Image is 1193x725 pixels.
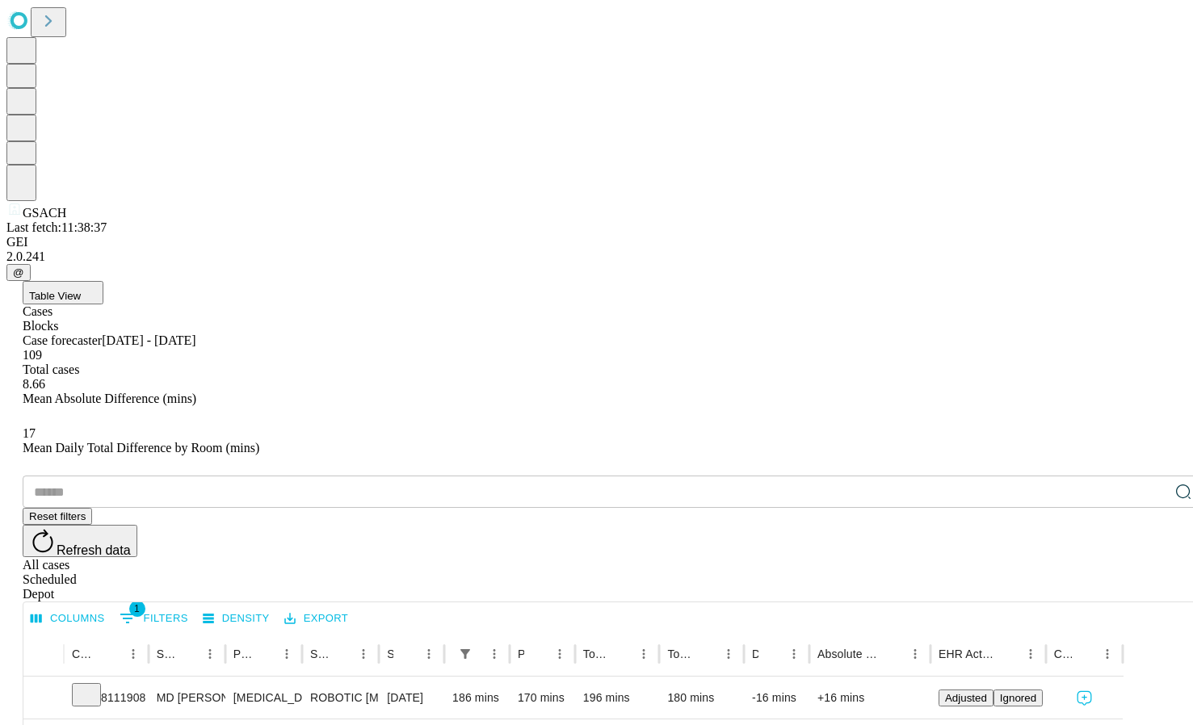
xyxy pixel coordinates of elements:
div: Total Predicted Duration [667,647,693,660]
div: GEI [6,235,1187,249]
div: Difference [752,647,758,660]
button: Menu [632,643,655,665]
button: Sort [997,643,1019,665]
button: Sort [253,643,275,665]
div: 8111908 [72,677,141,719]
span: [DATE] - [DATE] [102,333,195,347]
button: @ [6,264,31,281]
span: 17 [23,426,36,440]
span: Mean Absolute Difference (mins) [23,392,196,405]
span: Table View [29,290,81,302]
div: 170 mins [518,677,567,719]
button: Sort [478,643,501,665]
button: Menu [352,643,375,665]
button: Menu [1096,643,1119,665]
span: GSACH [23,206,66,220]
span: Case forecaster [23,333,102,347]
button: Sort [760,643,783,665]
button: Sort [176,643,199,665]
button: Sort [695,643,717,665]
div: Total Scheduled Duration [583,647,609,660]
span: Mean Daily Total Difference by Room (mins) [23,441,259,455]
button: Reset filters [23,508,92,525]
button: Sort [610,643,632,665]
div: Case Epic Id [72,647,98,660]
button: Menu [418,643,440,665]
button: Show filters [454,643,477,665]
span: Adjusted [945,692,987,704]
div: [MEDICAL_DATA] [233,677,294,719]
div: 180 mins [667,677,736,719]
div: Surgeon Name [157,647,174,660]
div: 186 mins [452,677,502,719]
button: Menu [717,643,740,665]
button: Menu [122,643,145,665]
button: Menu [483,643,506,665]
span: Last fetch: 11:38:37 [6,220,107,234]
button: Menu [1019,643,1042,665]
span: 1 [129,601,145,617]
button: Sort [395,643,418,665]
button: Sort [881,643,904,665]
span: @ [13,266,24,279]
div: 1 active filter [454,643,477,665]
button: Menu [275,643,298,665]
button: Select columns [27,606,109,631]
span: Refresh data [57,543,131,557]
button: Adjusted [939,689,993,706]
div: Surgery Date [387,647,393,660]
span: 8.66 [23,377,45,391]
div: 196 mins [583,677,652,719]
button: Menu [199,643,221,665]
div: Comments [1054,647,1072,660]
button: Show filters [116,606,192,631]
button: Sort [1073,643,1096,665]
span: 109 [23,348,42,362]
div: Surgery Name [310,647,328,660]
button: Sort [330,643,352,665]
div: ROBOTIC [MEDICAL_DATA] REPAIR [MEDICAL_DATA] INITIAL (BILATERAL) [310,677,371,719]
div: -16 mins [752,677,801,719]
button: Ignored [993,689,1043,706]
span: Reset filters [29,510,86,522]
div: 2.0.241 [6,249,1187,264]
button: Menu [548,643,571,665]
button: Density [199,606,274,631]
div: Primary Service [233,647,251,660]
button: Menu [783,643,805,665]
div: Absolute Difference [817,647,880,660]
span: Ignored [1000,692,1036,704]
span: Total cases [23,362,79,376]
div: +16 mins [817,677,922,719]
button: Expand [32,685,56,713]
div: [DATE] [387,677,436,719]
button: Sort [99,643,122,665]
div: MD [PERSON_NAME] [157,677,217,719]
div: EHR Action [939,647,995,660]
button: Sort [526,643,548,665]
div: Predicted In Room Duration [518,647,524,660]
button: Export [280,606,352,631]
button: Refresh data [23,525,137,557]
button: Menu [904,643,926,665]
button: Table View [23,281,103,304]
